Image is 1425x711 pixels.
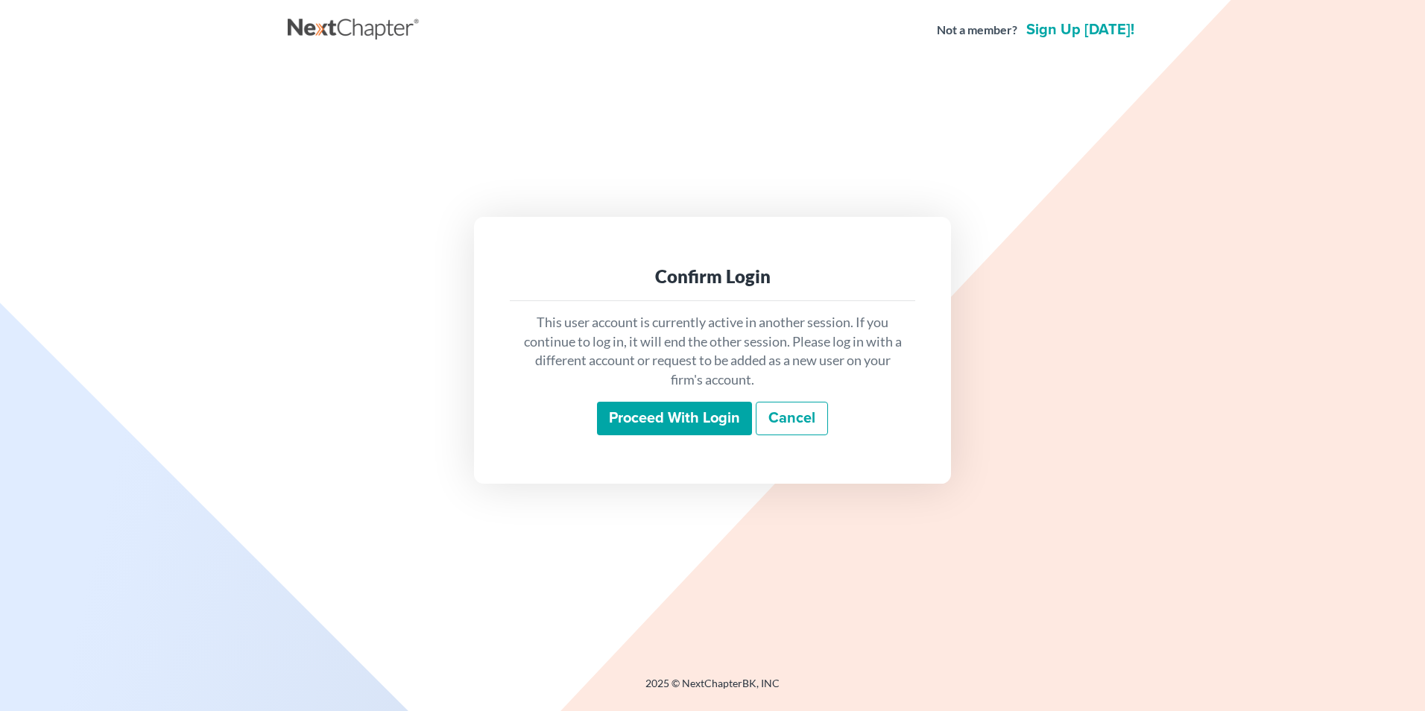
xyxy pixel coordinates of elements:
strong: Not a member? [937,22,1017,39]
input: Proceed with login [597,402,752,436]
p: This user account is currently active in another session. If you continue to log in, it will end ... [522,313,903,390]
a: Sign up [DATE]! [1023,22,1137,37]
div: 2025 © NextChapterBK, INC [288,676,1137,703]
div: Confirm Login [522,265,903,288]
a: Cancel [756,402,828,436]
